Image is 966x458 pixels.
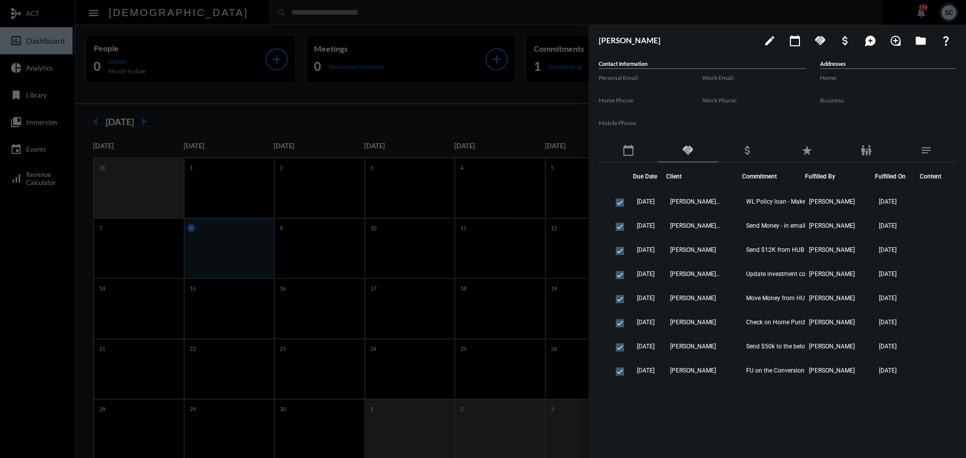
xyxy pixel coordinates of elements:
[886,30,906,50] button: Add Introduction
[860,30,880,50] button: Add Mention
[879,391,897,398] span: [DATE]
[879,295,897,302] span: [DATE]
[879,367,897,374] span: [DATE]
[682,144,694,156] mat-icon: handshake
[839,35,851,47] mat-icon: attach_money
[915,35,927,47] mat-icon: folder
[637,246,655,253] span: [DATE]
[746,391,839,398] span: Increase Investment Contributions
[764,35,776,47] mat-icon: edit
[746,319,817,326] span: Check on Home Purchase
[820,97,956,104] label: Business:
[637,295,655,302] span: [DATE]
[670,319,716,326] span: [PERSON_NAME]
[670,343,716,350] span: [PERSON_NAME]
[637,319,655,326] span: [DATE]
[875,162,915,191] th: Fulfilled On
[805,162,875,191] th: Fulfilled By
[670,222,720,229] span: [PERSON_NAME] - [PERSON_NAME]
[670,198,720,205] span: [PERSON_NAME] - [PERSON_NAME]
[746,343,811,350] span: Send $50k to the below:
[599,119,702,127] label: Mobile Phone:
[879,319,897,326] span: [DATE]
[911,30,931,50] button: Archives
[742,162,805,191] th: Commitment
[879,343,897,350] span: [DATE]
[742,144,754,156] mat-icon: attach_money
[820,60,956,69] h5: Addresses
[746,367,847,374] span: FU on the Conversion with [PERSON_NAME] [PERSON_NAME]
[746,198,847,205] span: WL Policy loan - Make sure we received the loan and notify [PERSON_NAME] and [PERSON_NAME] - Ref2...
[637,198,655,205] span: [DATE]
[814,35,826,47] mat-icon: handshake
[915,162,956,191] th: Content
[890,35,902,47] mat-icon: loupe
[599,36,755,45] h3: [PERSON_NAME]
[809,270,855,278] span: [PERSON_NAME]
[801,144,813,156] mat-icon: star_rate
[809,319,855,326] span: [PERSON_NAME]
[746,295,847,302] span: Move Money from HUB to bank account
[835,30,855,50] button: Add Business
[760,30,780,50] button: edit person
[820,74,956,81] label: Home:
[940,35,952,47] mat-icon: question_mark
[879,246,897,253] span: [DATE]
[702,97,806,104] label: Work Phone:
[860,144,872,156] mat-icon: family_restroom
[637,270,655,278] span: [DATE]
[670,391,716,398] span: [PERSON_NAME]
[666,162,742,191] th: Client
[809,222,855,229] span: [PERSON_NAME]
[637,222,655,229] span: [DATE]
[746,270,835,278] span: Update investment contributions
[809,198,855,205] span: [PERSON_NAME]
[599,74,702,81] label: Personal Email:
[809,343,855,350] span: [PERSON_NAME]
[670,367,716,374] span: [PERSON_NAME]
[809,246,855,253] span: [PERSON_NAME]
[809,391,855,398] span: [PERSON_NAME]
[920,144,932,156] mat-icon: notes
[622,144,634,156] mat-icon: calendar_today
[879,198,897,205] span: [DATE]
[810,30,830,50] button: Add Commitment
[879,270,897,278] span: [DATE]
[637,391,655,398] span: [DATE]
[809,295,855,302] span: [PERSON_NAME]
[789,35,801,47] mat-icon: calendar_today
[785,30,805,50] button: Add meeting
[599,60,806,69] h5: Contact Information
[599,97,702,104] label: Home Phone:
[670,270,720,278] span: [PERSON_NAME] - [PERSON_NAME]
[637,343,655,350] span: [DATE]
[702,74,806,81] label: Work Email:
[936,30,956,50] button: What If?
[879,222,897,229] span: [DATE]
[809,367,855,374] span: [PERSON_NAME]
[670,295,716,302] span: [PERSON_NAME]
[633,162,666,191] th: Due Date
[670,246,716,253] span: [PERSON_NAME]
[746,222,847,229] span: Send Money - in email mention change from hub to investment (2500 -> 500)
[864,35,876,47] mat-icon: maps_ugc
[637,367,655,374] span: [DATE]
[746,246,828,253] span: Send $12K from HUB Account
